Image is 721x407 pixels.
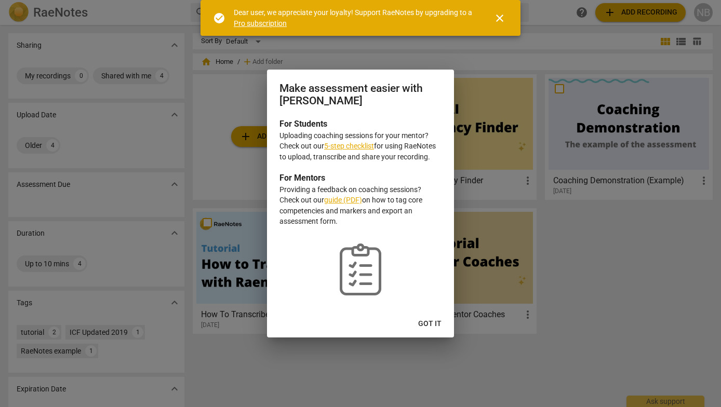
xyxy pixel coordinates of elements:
span: check_circle [213,12,225,24]
span: close [493,12,506,24]
a: guide (PDF) [324,196,362,204]
button: Close [487,6,512,31]
a: 5-step checklist [324,142,374,150]
div: Dear user, we appreciate your loyalty! Support RaeNotes by upgrading to a [234,7,475,29]
p: Uploading coaching sessions for your mentor? Check out our for using RaeNotes to upload, transcri... [279,130,442,162]
h2: Make assessment easier with [PERSON_NAME] [279,82,442,107]
b: For Students [279,119,327,129]
b: For Mentors [279,173,325,183]
button: Got it [410,315,450,333]
p: Providing a feedback on coaching sessions? Check out our on how to tag core competencies and mark... [279,184,442,227]
a: Pro subscription [234,19,287,28]
span: Got it [418,319,442,329]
